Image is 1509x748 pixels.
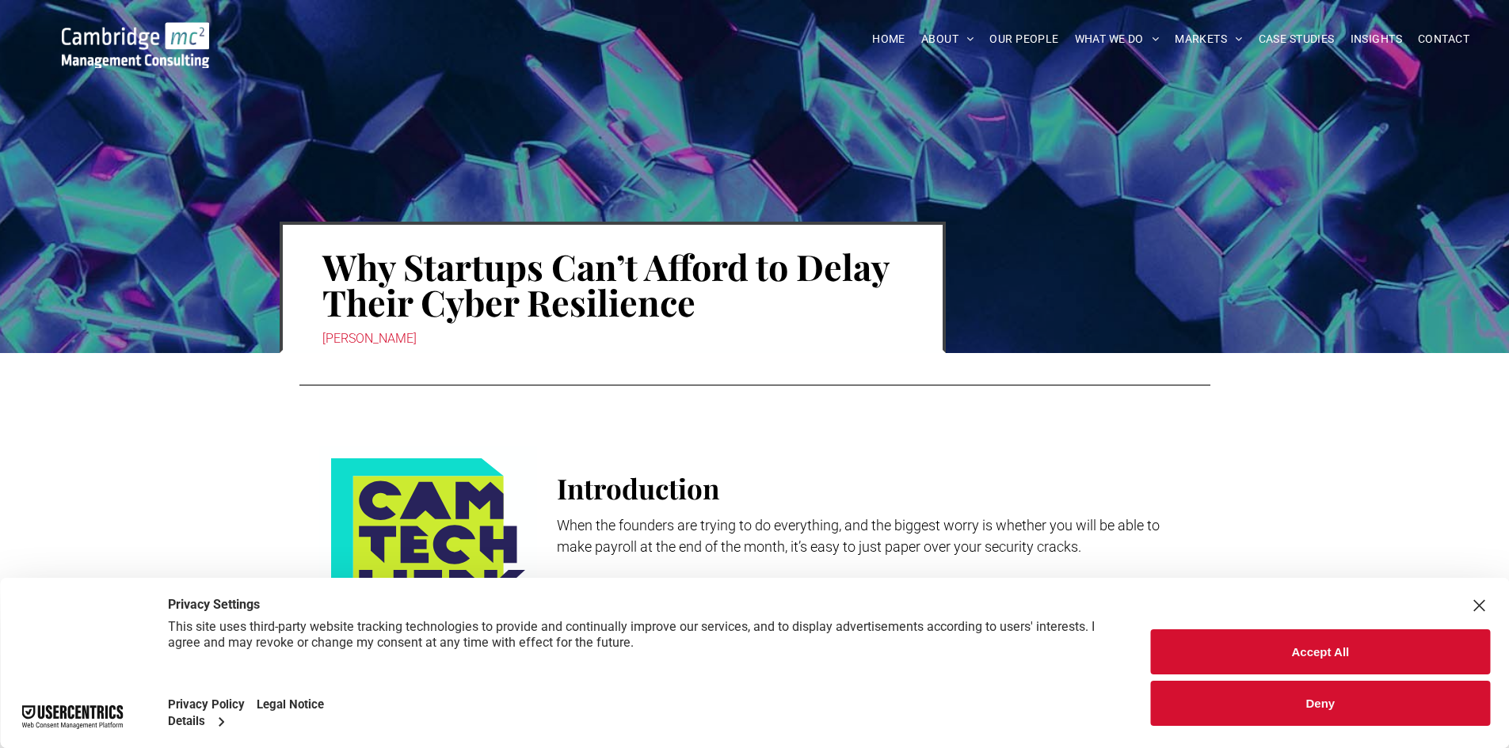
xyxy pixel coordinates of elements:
a: ABOUT [913,27,982,51]
a: MARKETS [1167,27,1250,51]
img: Go to Homepage [62,22,209,68]
h1: Why Startups Can’t Afford to Delay Their Cyber Resilience [322,247,903,321]
a: CONTACT [1410,27,1477,51]
a: CASE STUDIES [1251,27,1343,51]
a: INSIGHTS [1343,27,1410,51]
span: When the founders are trying to do everything, and the biggest worry is whether you will be able ... [557,517,1160,555]
a: Your Business Transformed | Cambridge Management Consulting [62,25,209,41]
a: OUR PEOPLE [981,27,1066,51]
img: Logo featuring the words CAM TECH WEEK in bold, dark blue letters on a yellow-green background, w... [331,458,525,607]
div: [PERSON_NAME] [322,328,903,350]
a: HOME [864,27,913,51]
a: WHAT WE DO [1067,27,1168,51]
span: Introduction [557,469,719,507]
